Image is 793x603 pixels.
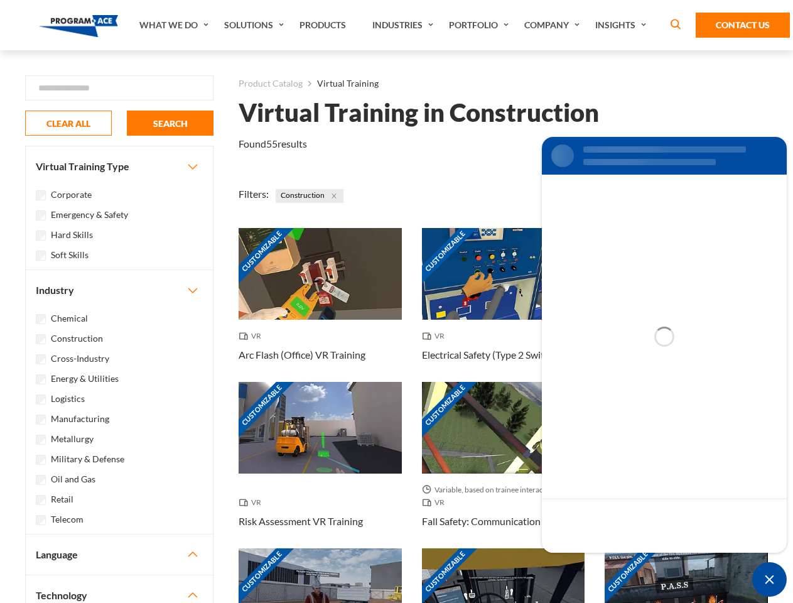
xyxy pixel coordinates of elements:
label: Hard Skills [51,228,93,242]
label: Retail [51,492,73,506]
input: Military & Defense [36,455,46,465]
span: Minimize live chat window [752,562,787,597]
button: CLEAR ALL [25,111,112,136]
label: Manufacturing [51,412,109,426]
h3: Electrical Safety (Type 2 Switchgear) VR Training [422,347,585,362]
span: Filters: [239,188,269,200]
a: Customizable Thumbnail - Arc Flash (Office) VR Training VR Arc Flash (Office) VR Training [239,228,402,382]
input: Oil and Gas [36,475,46,485]
span: VR [422,496,450,509]
a: Customizable Thumbnail - Fall Safety: Communication Towers VR Training Variable, based on trainee... [422,382,585,548]
input: Cross-Industry [36,354,46,364]
input: Metallurgy [36,435,46,445]
h1: Virtual Training in Construction [239,102,599,124]
span: VR [239,330,266,342]
div: Chat Widget [752,562,787,597]
button: Language [26,535,213,575]
img: Program-Ace [39,15,119,37]
h3: Fall Safety: Communication Towers VR Training [422,514,585,529]
input: Energy & Utilities [36,374,46,384]
em: 55 [266,138,278,149]
label: Oil and Gas [51,472,95,486]
input: Corporate [36,190,46,200]
input: Logistics [36,394,46,405]
label: Metallurgy [51,432,94,446]
input: Hard Skills [36,231,46,241]
span: VR [422,330,450,342]
a: Customizable Thumbnail - Electrical Safety (Type 2 Switchgear) VR Training VR Electrical Safety (... [422,228,585,382]
input: Retail [36,495,46,505]
input: Telecom [36,515,46,525]
label: Telecom [51,513,84,526]
iframe: SalesIQ Chat Window [539,134,790,556]
a: Customizable Thumbnail - Risk Assessment VR Training VR Risk Assessment VR Training [239,382,402,548]
label: Cross-Industry [51,352,109,366]
input: Manufacturing [36,415,46,425]
input: Soft Skills [36,251,46,261]
label: Chemical [51,312,88,325]
span: Variable, based on trainee interaction with each section. [422,484,585,496]
nav: breadcrumb [239,75,768,92]
a: Product Catalog [239,75,303,92]
button: Industry [26,270,213,310]
label: Energy & Utilities [51,372,119,386]
a: Contact Us [696,13,790,38]
input: Emergency & Safety [36,210,46,220]
button: Virtual Training Type [26,146,213,187]
button: Close [327,189,341,203]
label: Corporate [51,188,92,202]
h3: Arc Flash (Office) VR Training [239,347,365,362]
span: VR [239,496,266,509]
p: Found results [239,136,307,151]
label: Logistics [51,392,85,406]
label: Military & Defense [51,452,124,466]
li: Virtual Training [303,75,379,92]
span: Construction [276,189,343,203]
input: Construction [36,334,46,344]
input: Chemical [36,314,46,324]
label: Emergency & Safety [51,208,128,222]
h3: Risk Assessment VR Training [239,514,363,529]
label: Construction [51,332,103,345]
label: Soft Skills [51,248,89,262]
